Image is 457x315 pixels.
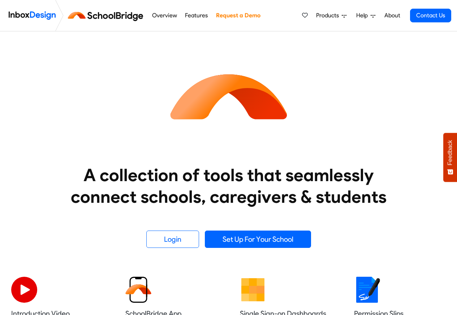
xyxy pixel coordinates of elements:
a: Overview [150,8,179,23]
img: icon_schoolbridge.svg [164,31,294,161]
img: 2022_01_18_icon_signature.svg [354,277,380,303]
a: Features [183,8,210,23]
img: 2022_01_13_icon_sb_app.svg [125,277,151,303]
img: 2022_01_13_icon_grid.svg [240,277,266,303]
span: Products [316,11,342,20]
a: Contact Us [410,9,451,22]
a: Request a Demo [214,8,262,23]
a: Help [353,8,378,23]
span: Help [356,11,371,20]
a: Login [146,231,199,248]
a: Products [313,8,349,23]
a: Set Up For Your School [205,231,311,248]
img: schoolbridge logo [66,7,148,24]
img: 2022_07_11_icon_video_playback.svg [11,277,37,303]
heading: A collection of tools that seamlessly connect schools, caregivers & students [57,164,400,207]
a: About [382,8,402,23]
span: Feedback [447,140,453,165]
button: Feedback - Show survey [443,133,457,182]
